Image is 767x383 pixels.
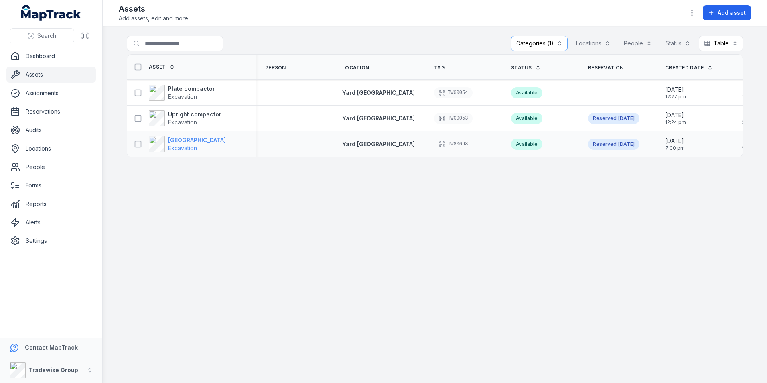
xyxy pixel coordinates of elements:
[149,85,215,101] a: Plate compactorExcavation
[703,5,751,20] button: Add asset
[588,65,623,71] span: Reservation
[742,86,762,100] time: 21/07/2025, 11:26:02 pm
[588,139,639,150] a: Reserved[DATE]
[342,65,369,71] span: Location
[6,214,96,230] a: Alerts
[168,119,197,126] span: Excavation
[742,137,761,145] span: [DATE]
[434,113,473,124] div: TWG0053
[742,86,762,94] span: [DATE]
[665,119,686,126] span: 12:24 pm
[742,145,761,151] span: 5:39 am
[342,89,415,96] span: Yard [GEOGRAPHIC_DATA]
[342,115,415,122] span: Yard [GEOGRAPHIC_DATA]
[665,86,686,100] time: 18/02/2025, 12:27:08 pm
[342,89,415,97] a: Yard [GEOGRAPHIC_DATA]
[511,87,542,98] div: Available
[665,94,686,100] span: 12:27 pm
[718,9,746,17] span: Add asset
[6,85,96,101] a: Assignments
[665,86,686,94] span: [DATE]
[618,141,635,147] span: [DATE]
[742,119,761,126] span: 5:39 am
[665,137,685,151] time: 23/01/2025, 7:00:46 pm
[742,111,761,119] span: [DATE]
[6,196,96,212] a: Reports
[665,65,713,71] a: Created Date
[665,145,685,151] span: 7:00 pm
[665,111,686,126] time: 18/02/2025, 12:24:39 pm
[511,65,541,71] a: Status
[10,28,74,43] button: Search
[168,145,197,151] span: Excavation
[511,139,542,150] div: Available
[434,87,473,98] div: TWG0054
[342,114,415,122] a: Yard [GEOGRAPHIC_DATA]
[699,36,743,51] button: Table
[511,113,542,124] div: Available
[342,141,415,147] span: Yard [GEOGRAPHIC_DATA]
[21,5,81,21] a: MapTrack
[742,137,761,151] time: 12/08/2025, 5:39:48 am
[342,140,415,148] a: Yard [GEOGRAPHIC_DATA]
[6,141,96,157] a: Locations
[37,32,56,40] span: Search
[6,177,96,194] a: Forms
[618,115,635,122] time: 08/08/2025, 6:00:00 am
[571,36,615,51] button: Locations
[25,344,78,351] strong: Contact MapTrack
[665,111,686,119] span: [DATE]
[619,36,657,51] button: People
[434,139,473,150] div: TWG0098
[588,139,639,150] div: Reserved
[29,367,78,373] strong: Tradewise Group
[6,122,96,138] a: Audits
[119,3,189,14] h2: Assets
[6,67,96,83] a: Assets
[618,141,635,147] time: 07/07/2025, 6:00:00 am
[6,104,96,120] a: Reservations
[6,48,96,64] a: Dashboard
[588,113,639,124] a: Reserved[DATE]
[168,85,215,93] strong: Plate compactor
[742,111,761,126] time: 12/08/2025, 5:39:48 am
[588,113,639,124] div: Reserved
[6,233,96,249] a: Settings
[265,65,286,71] span: Person
[149,110,221,126] a: Upright compactorExcavation
[434,65,445,71] span: Tag
[618,115,635,121] span: [DATE]
[665,137,685,145] span: [DATE]
[119,14,189,22] span: Add assets, edit and more.
[665,65,704,71] span: Created Date
[168,136,226,144] strong: [GEOGRAPHIC_DATA]
[168,93,197,100] span: Excavation
[511,65,532,71] span: Status
[149,64,175,70] a: Asset
[742,94,762,100] span: 11:26 pm
[6,159,96,175] a: People
[660,36,696,51] button: Status
[168,110,221,118] strong: Upright compactor
[149,136,226,152] a: [GEOGRAPHIC_DATA]Excavation
[511,36,568,51] button: Categories (1)
[149,64,166,70] span: Asset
